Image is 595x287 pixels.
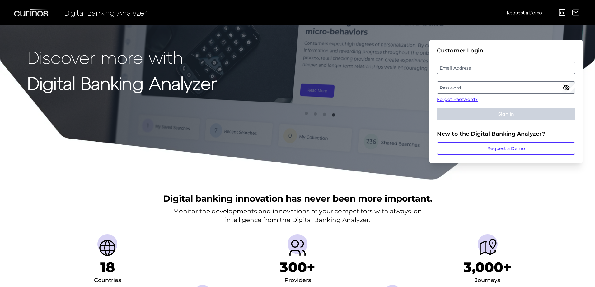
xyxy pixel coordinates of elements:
[97,238,117,258] img: Countries
[284,276,311,285] div: Providers
[163,193,432,204] h2: Digital banking innovation has never been more important.
[507,10,542,15] span: Request a Demo
[173,207,422,224] p: Monitor the developments and innovations of your competitors with always-on intelligence from the...
[437,62,574,73] label: Email Address
[437,96,575,103] a: Forgot Password?
[27,72,217,93] strong: Digital Banking Analyzer
[478,238,498,258] img: Journeys
[437,47,575,54] div: Customer Login
[27,47,217,67] p: Discover more with
[64,8,147,17] span: Digital Banking Analyzer
[280,259,315,276] h1: 300+
[437,142,575,155] a: Request a Demo
[14,9,49,16] img: Curinos
[288,238,307,258] img: Providers
[475,276,500,285] div: Journeys
[437,82,574,93] label: Password
[94,276,121,285] div: Countries
[437,130,575,137] div: New to the Digital Banking Analyzer?
[100,259,115,276] h1: 18
[437,108,575,120] button: Sign In
[463,259,512,276] h1: 3,000+
[507,7,542,18] a: Request a Demo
